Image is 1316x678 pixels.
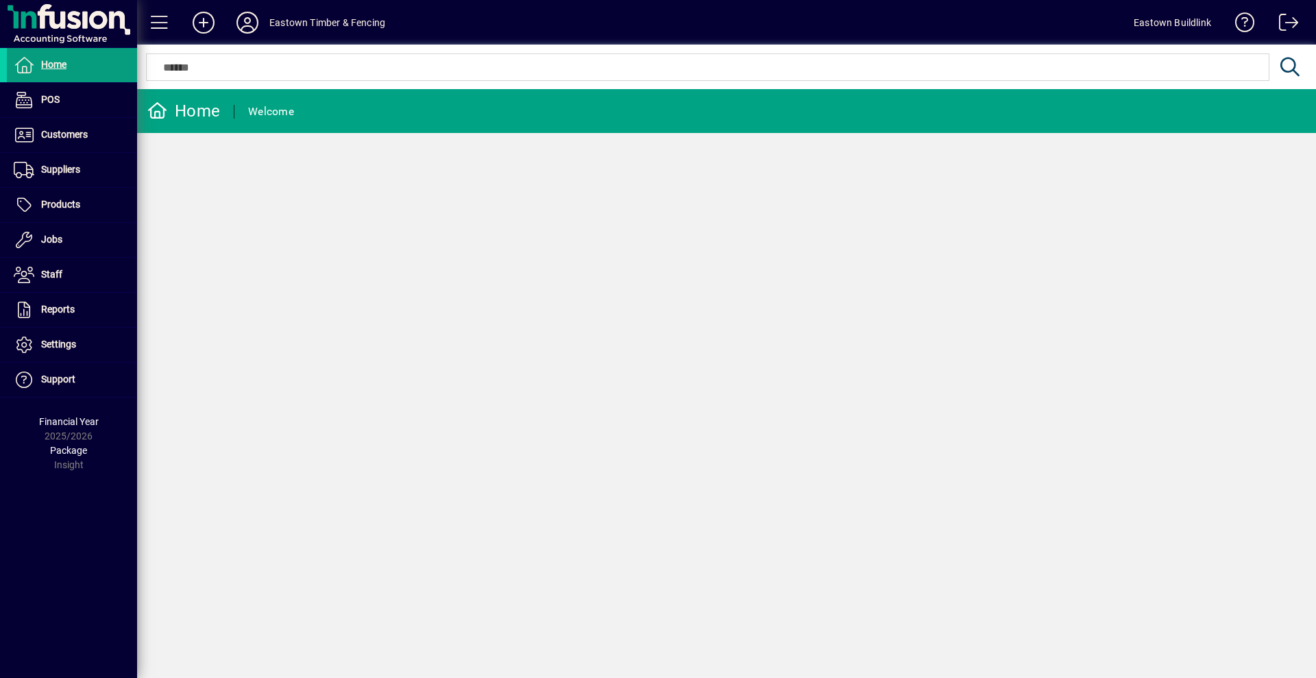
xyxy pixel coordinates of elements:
[226,10,269,35] button: Profile
[7,188,137,222] a: Products
[7,223,137,257] a: Jobs
[147,100,220,122] div: Home
[50,445,87,456] span: Package
[7,293,137,327] a: Reports
[7,118,137,152] a: Customers
[182,10,226,35] button: Add
[41,304,75,315] span: Reports
[41,199,80,210] span: Products
[41,269,62,280] span: Staff
[1269,3,1299,47] a: Logout
[41,164,80,175] span: Suppliers
[7,258,137,292] a: Staff
[41,94,60,105] span: POS
[39,416,99,427] span: Financial Year
[41,339,76,350] span: Settings
[7,153,137,187] a: Suppliers
[7,328,137,362] a: Settings
[7,363,137,397] a: Support
[41,129,88,140] span: Customers
[248,101,294,123] div: Welcome
[41,374,75,385] span: Support
[41,234,62,245] span: Jobs
[1134,12,1211,34] div: Eastown Buildlink
[269,12,385,34] div: Eastown Timber & Fencing
[1225,3,1255,47] a: Knowledge Base
[7,83,137,117] a: POS
[41,59,66,70] span: Home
